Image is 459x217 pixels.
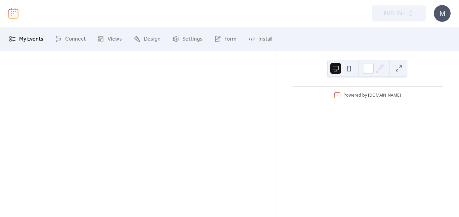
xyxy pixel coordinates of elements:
div: M [434,5,451,22]
span: Settings [182,35,203,43]
a: Settings [167,30,208,48]
a: My Events [4,30,48,48]
a: Form [209,30,242,48]
a: [DOMAIN_NAME] [368,92,401,98]
span: Design [144,35,161,43]
span: My Events [19,35,43,43]
a: Install [243,30,277,48]
div: Powered by [343,92,401,98]
span: Form [224,35,237,43]
img: logo [8,8,18,19]
a: Connect [50,30,91,48]
span: Views [108,35,122,43]
span: Connect [65,35,86,43]
a: Design [129,30,166,48]
span: Install [258,35,272,43]
a: Views [92,30,127,48]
